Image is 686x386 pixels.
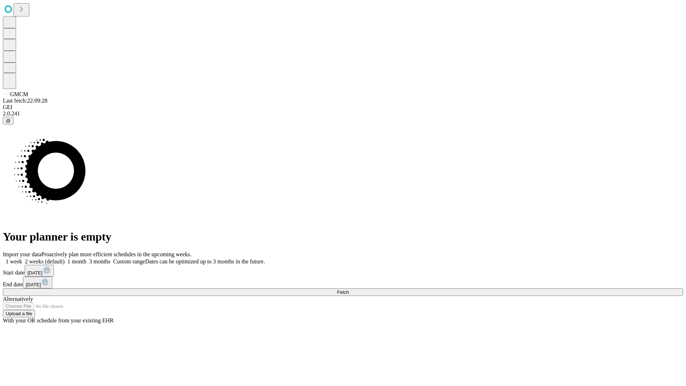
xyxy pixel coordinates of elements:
[3,265,683,277] div: Start date
[3,230,683,243] h1: Your planner is empty
[26,282,41,287] span: [DATE]
[3,110,683,117] div: 2.0.241
[68,258,86,264] span: 1 month
[3,317,114,323] span: With your OR schedule from your existing EHR
[3,288,683,296] button: Fetch
[3,251,41,257] span: Import your data
[3,98,48,104] span: Last fetch: 22:09:28
[3,310,35,317] button: Upload a file
[3,117,14,124] button: @
[41,251,192,257] span: Proactively plan more efficient schedules in the upcoming weeks.
[337,289,349,295] span: Fetch
[89,258,110,264] span: 3 months
[3,296,33,302] span: Alternatively
[10,91,28,97] span: GMCM
[6,258,22,264] span: 1 week
[23,277,52,288] button: [DATE]
[28,270,43,276] span: [DATE]
[113,258,145,264] span: Custom range
[6,118,11,123] span: @
[145,258,265,264] span: Dates can be optimized up to 3 months in the future.
[3,104,683,110] div: GEI
[25,265,54,277] button: [DATE]
[3,277,683,288] div: End date
[25,258,65,264] span: 2 weeks (default)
